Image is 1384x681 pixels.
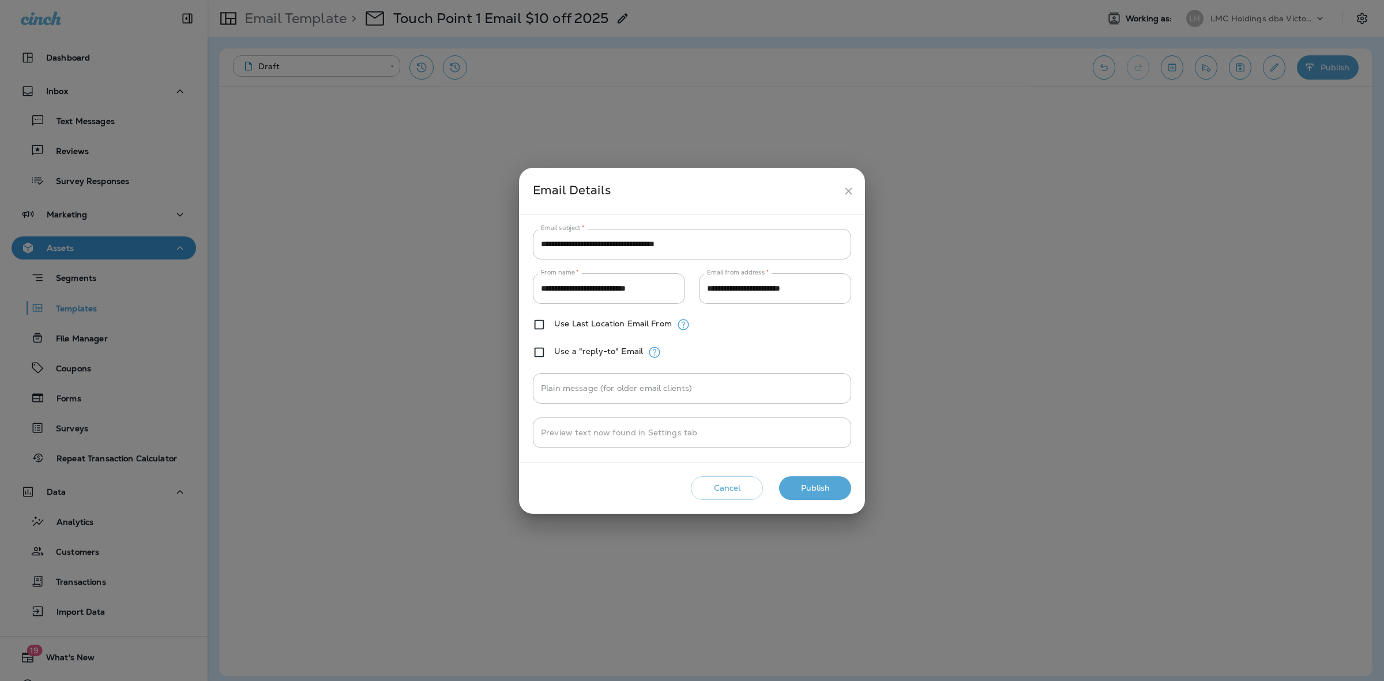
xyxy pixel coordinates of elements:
label: From name [541,268,579,277]
button: close [838,180,859,202]
label: Email from address [707,268,769,277]
div: Email Details [533,180,838,202]
label: Use Last Location Email From [554,319,672,328]
label: Email subject [541,224,585,232]
button: Cancel [691,476,763,500]
button: Publish [779,476,851,500]
label: Use a "reply-to" Email [554,347,643,356]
